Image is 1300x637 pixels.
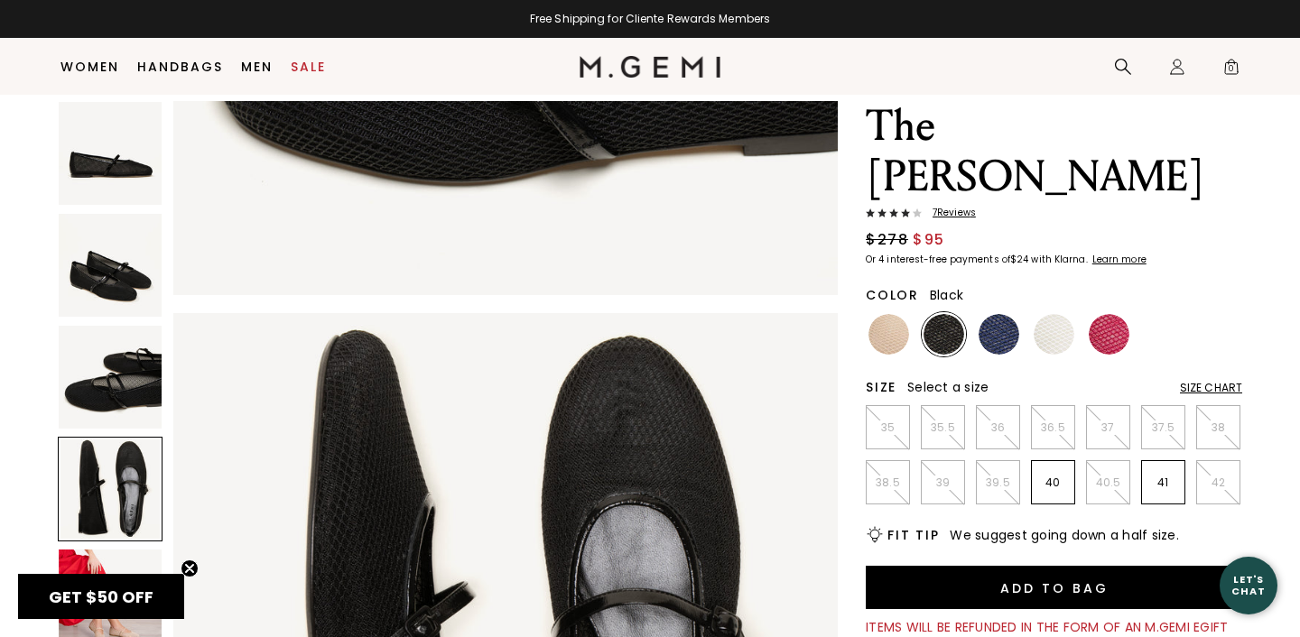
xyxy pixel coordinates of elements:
span: $95 [913,229,945,251]
img: The Amabile [59,102,162,205]
p: 42 [1197,475,1240,490]
klarna-placement-style-cta: Learn more [1092,253,1147,266]
h1: The [PERSON_NAME] [866,101,1242,202]
klarna-placement-style-body: Or 4 interest-free payments of [866,253,1010,266]
h2: Size [866,380,896,394]
p: 36.5 [1032,420,1074,435]
a: Sale [291,60,326,74]
span: We suggest going down a half size. [950,526,1179,544]
img: Navy [979,314,1019,355]
img: Black [924,314,964,355]
p: 41 [1142,475,1184,490]
h2: Fit Tip [887,528,939,542]
p: 40.5 [1087,475,1129,490]
div: Let's Chat [1220,574,1277,596]
span: Black [930,286,963,304]
p: 39 [922,475,964,490]
span: $278 [866,229,908,251]
a: Women [60,60,119,74]
img: M.Gemi [580,56,721,78]
p: 38 [1197,420,1240,435]
span: 0 [1222,61,1240,79]
klarna-placement-style-body: with Klarna [1031,253,1090,266]
img: The Amabile [59,214,162,317]
span: Select a size [907,378,989,396]
div: Size Chart [1180,381,1242,395]
p: 39.5 [977,475,1019,490]
img: White [1034,314,1074,355]
p: 35.5 [922,420,964,435]
p: 36 [977,420,1019,435]
p: 40 [1032,475,1074,490]
a: 7Reviews [866,208,1242,222]
button: Close teaser [181,559,199,577]
p: 35 [867,420,909,435]
p: 37.5 [1142,420,1184,435]
span: 7 Review s [922,208,976,218]
img: Raspberry [1089,314,1129,355]
a: Learn more [1091,254,1147,265]
img: The Amabile [59,326,162,429]
klarna-placement-style-amount: $24 [1010,253,1028,266]
h2: Color [866,288,919,302]
a: Men [241,60,273,74]
img: Sand [868,314,909,355]
p: 38.5 [867,475,909,490]
span: GET $50 OFF [49,586,153,608]
button: Add to Bag [866,566,1242,609]
a: Handbags [137,60,223,74]
p: 37 [1087,420,1129,435]
div: GET $50 OFFClose teaser [18,574,184,619]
